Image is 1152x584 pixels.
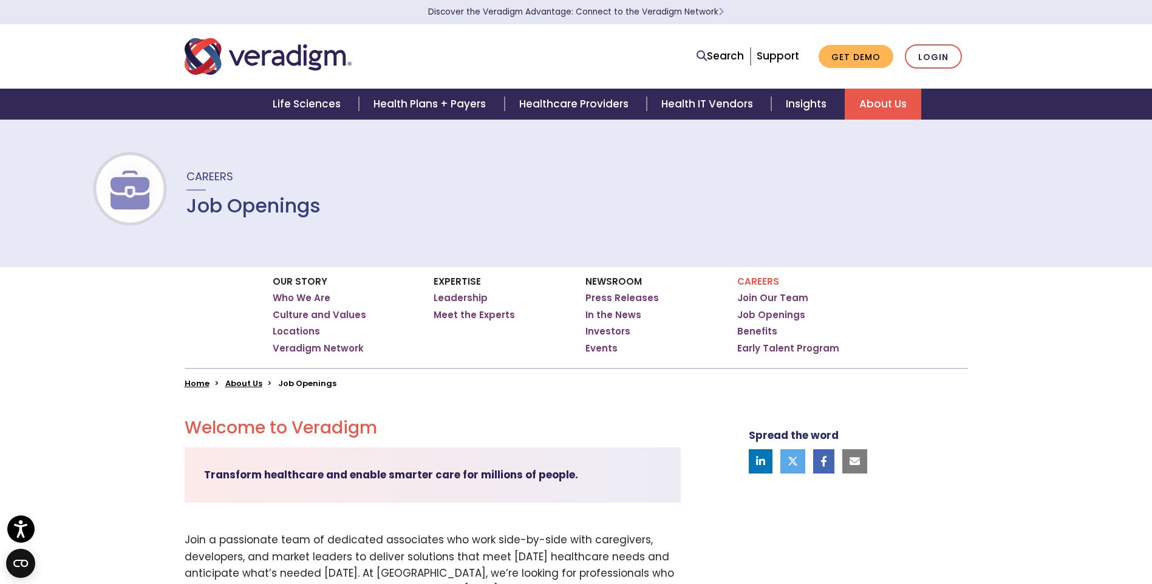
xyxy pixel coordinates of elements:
span: Learn More [718,6,724,18]
a: Home [185,378,210,389]
a: In the News [585,309,641,321]
a: Login [905,44,962,69]
a: Search [697,48,744,64]
a: Health IT Vendors [647,89,771,120]
a: Insights [771,89,845,120]
a: Press Releases [585,292,659,304]
strong: Transform healthcare and enable smarter care for millions of people. [204,467,578,482]
a: Meet the Experts [434,309,515,321]
a: Who We Are [273,292,330,304]
h2: Welcome to Veradigm [185,418,681,438]
a: Veradigm Network [273,342,364,355]
a: Benefits [737,325,777,338]
a: Life Sciences [258,89,359,120]
img: Veradigm logo [185,36,352,76]
a: Investors [585,325,630,338]
a: Health Plans + Payers [359,89,504,120]
a: Culture and Values [273,309,366,321]
strong: Spread the word [749,428,839,443]
a: Get Demo [819,45,893,69]
button: Open CMP widget [6,549,35,578]
a: Locations [273,325,320,338]
a: Leadership [434,292,488,304]
a: Events [585,342,618,355]
h1: Job Openings [186,194,321,217]
a: Job Openings [737,309,805,321]
a: About Us [225,378,262,389]
a: Join Our Team [737,292,808,304]
a: Early Talent Program [737,342,839,355]
a: Healthcare Providers [505,89,647,120]
a: Support [757,49,799,63]
a: About Us [845,89,921,120]
a: Discover the Veradigm Advantage: Connect to the Veradigm NetworkLearn More [428,6,724,18]
span: Careers [186,169,233,184]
